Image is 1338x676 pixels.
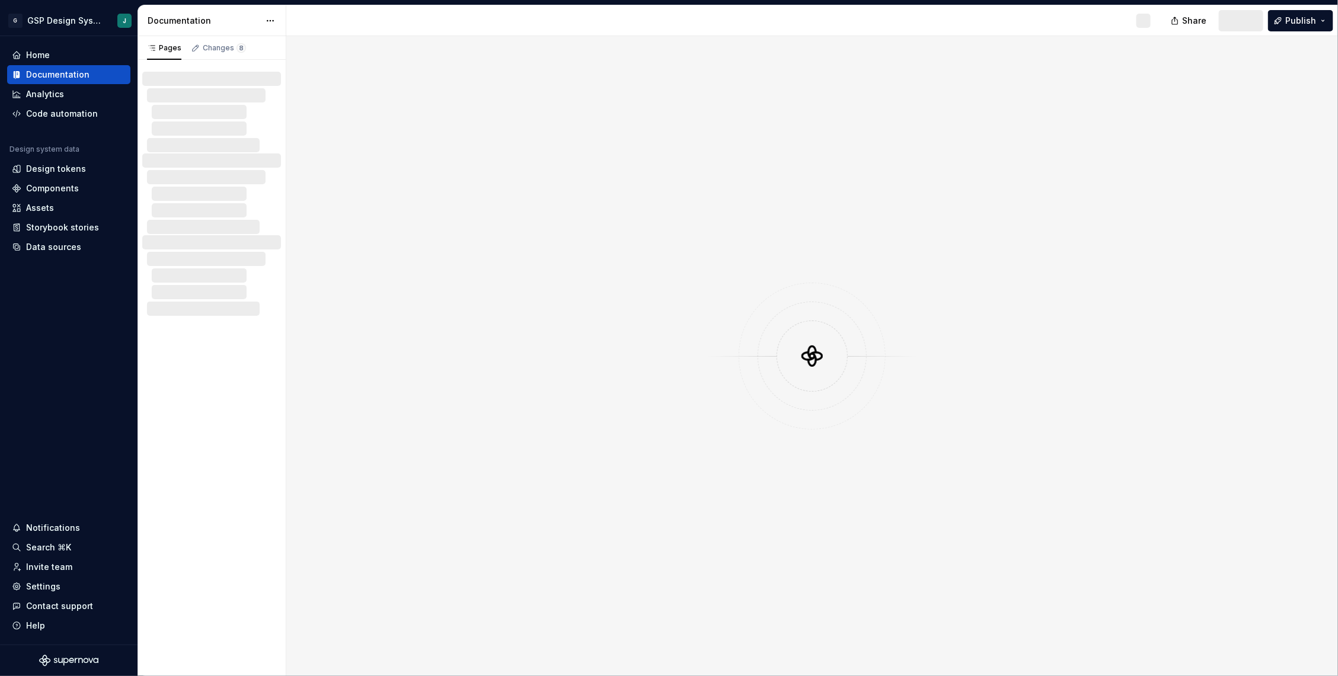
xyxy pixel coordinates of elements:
[1182,15,1206,27] span: Share
[7,198,130,217] a: Assets
[7,159,130,178] a: Design tokens
[26,49,50,61] div: Home
[7,85,130,104] a: Analytics
[7,46,130,65] a: Home
[26,163,86,175] div: Design tokens
[7,597,130,616] button: Contact support
[27,15,103,27] div: GSP Design System
[26,561,72,573] div: Invite team
[7,518,130,537] button: Notifications
[148,15,260,27] div: Documentation
[1268,10,1333,31] button: Publish
[26,202,54,214] div: Assets
[7,538,130,557] button: Search ⌘K
[26,620,45,632] div: Help
[237,43,246,53] span: 8
[2,8,135,33] button: GGSP Design SystemJ
[26,542,71,553] div: Search ⌘K
[7,577,130,596] a: Settings
[26,88,64,100] div: Analytics
[7,616,130,635] button: Help
[7,238,130,257] a: Data sources
[7,558,130,576] a: Invite team
[8,14,23,28] div: G
[7,218,130,237] a: Storybook stories
[123,16,126,25] div: J
[39,655,98,667] svg: Supernova Logo
[7,179,130,198] a: Components
[26,182,79,194] div: Components
[7,104,130,123] a: Code automation
[147,43,181,53] div: Pages
[26,108,98,120] div: Code automation
[26,600,93,612] div: Contact support
[7,65,130,84] a: Documentation
[26,222,99,233] div: Storybook stories
[26,581,60,592] div: Settings
[26,241,81,253] div: Data sources
[1165,10,1214,31] button: Share
[203,43,246,53] div: Changes
[26,69,90,81] div: Documentation
[1285,15,1316,27] span: Publish
[26,522,80,534] div: Notifications
[9,145,79,154] div: Design system data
